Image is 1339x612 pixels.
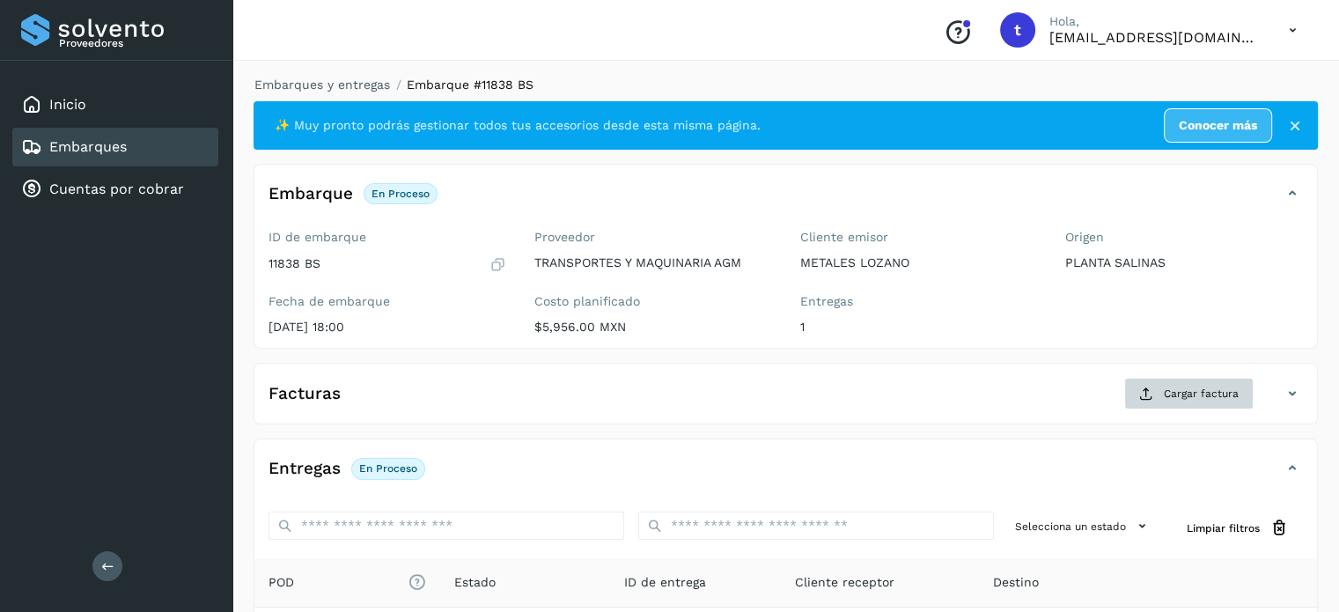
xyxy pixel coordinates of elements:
[1173,512,1303,544] button: Limpiar filtros
[1164,386,1239,402] span: Cargar factura
[800,320,1038,335] p: 1
[624,573,706,592] span: ID de entrega
[534,320,772,335] p: $5,956.00 MXN
[1124,378,1254,409] button: Cargar factura
[269,294,506,309] label: Fecha de embarque
[49,181,184,197] a: Cuentas por cobrar
[269,184,353,204] h4: Embarque
[12,128,218,166] div: Embarques
[993,573,1039,592] span: Destino
[534,255,772,270] p: TRANSPORTES Y MAQUINARIA AGM
[59,37,211,49] p: Proveedores
[12,85,218,124] div: Inicio
[1164,108,1272,143] a: Conocer más
[12,170,218,209] div: Cuentas por cobrar
[1049,14,1261,29] p: Hola,
[49,138,127,155] a: Embarques
[269,230,506,245] label: ID de embarque
[269,384,341,404] h4: Facturas
[534,294,772,309] label: Costo planificado
[269,256,320,271] p: 11838 BS
[269,459,341,479] h4: Entregas
[534,230,772,245] label: Proveedor
[1008,512,1159,541] button: Selecciona un estado
[372,188,430,200] p: En proceso
[407,77,533,92] span: Embarque #11838 BS
[254,179,1317,223] div: EmbarqueEn proceso
[454,573,496,592] span: Estado
[269,320,506,335] p: [DATE] 18:00
[254,453,1317,498] div: EntregasEn proceso
[800,230,1038,245] label: Cliente emisor
[1065,255,1303,270] p: PLANTA SALINAS
[1065,230,1303,245] label: Origen
[800,255,1038,270] p: METALES LOZANO
[254,77,390,92] a: Embarques y entregas
[1049,29,1261,46] p: transportesymaquinariaagm@gmail.com
[1187,520,1260,536] span: Limpiar filtros
[254,378,1317,424] div: FacturasCargar factura
[275,116,761,135] span: ✨ Muy pronto podrás gestionar todos tus accesorios desde esta misma página.
[800,294,1038,309] label: Entregas
[49,96,86,113] a: Inicio
[254,76,1318,94] nav: breadcrumb
[359,462,417,475] p: En proceso
[269,573,426,592] span: POD
[795,573,894,592] span: Cliente receptor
